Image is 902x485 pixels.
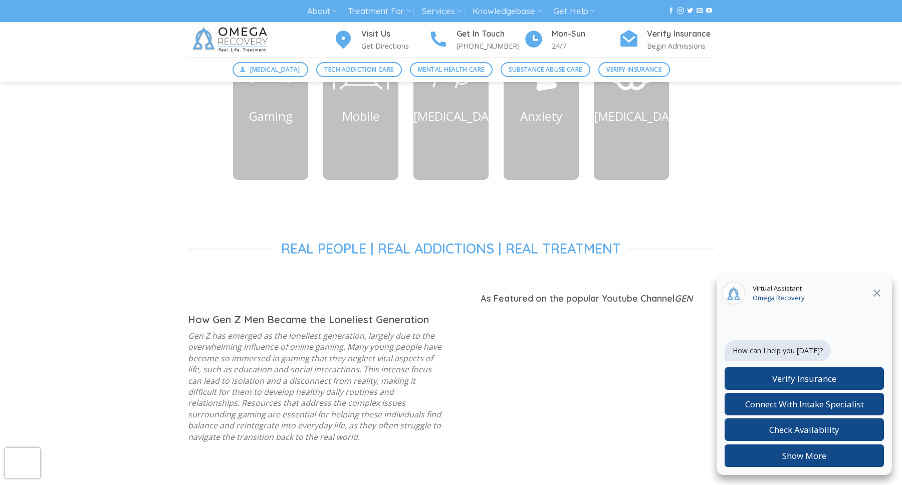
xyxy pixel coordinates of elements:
[606,65,661,74] span: Verify Insurance
[348,2,410,21] a: Treatment For
[342,107,379,124] a: Mobile
[509,65,582,74] span: Substance Abuse Care
[552,28,619,41] h4: Mon-Sun
[428,28,524,52] a: Get In Touch [PHONE_NUMBER]
[594,107,688,124] a: [MEDICAL_DATA]
[413,107,508,124] a: [MEDICAL_DATA]
[250,65,300,74] span: [MEDICAL_DATA]
[457,40,524,52] p: [PHONE_NUMBER]
[501,62,590,77] a: Substance Abuse Care
[678,8,684,15] a: Follow on Instagram
[188,22,276,57] img: Omega Recovery
[233,62,309,77] a: [MEDICAL_DATA]
[706,8,712,15] a: Follow on YouTube
[619,28,714,52] a: Verify Insurance Begin Admissions
[674,293,693,304] em: GEN
[188,330,443,442] p: Gen Z has emerged as the loneliest generation, largely due to the overwhelming influence of onlin...
[324,65,393,74] span: Tech Addiction Care
[422,2,462,21] a: Services
[459,311,714,468] iframe: YouTube video player
[520,107,562,124] a: Anxiety
[647,28,714,41] h4: Verify Insurance
[598,62,670,77] a: Verify Insurance
[647,40,714,52] p: Begin Admissions
[459,292,714,306] h4: As Featured on the popular Youtube Channel
[307,2,337,21] a: About
[552,40,619,52] p: 24/7
[418,65,484,74] span: Mental Health Care
[457,28,524,41] h4: Get In Touch
[281,240,621,258] span: Real People | Real Addictions | Real Treatment
[188,314,443,325] h3: How Gen Z Men Became the Loneliest Generation
[410,62,493,77] a: Mental Health Care
[333,28,428,52] a: Visit Us Get Directions
[697,8,703,15] a: Send us an email
[361,28,428,41] h4: Visit Us
[473,2,542,21] a: Knowledgebase
[687,8,693,15] a: Follow on Twitter
[668,8,674,15] a: Follow on Facebook
[249,107,293,124] a: Gaming
[553,2,595,21] a: Get Help
[361,40,428,52] p: Get Directions
[316,62,402,77] a: Tech Addiction Care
